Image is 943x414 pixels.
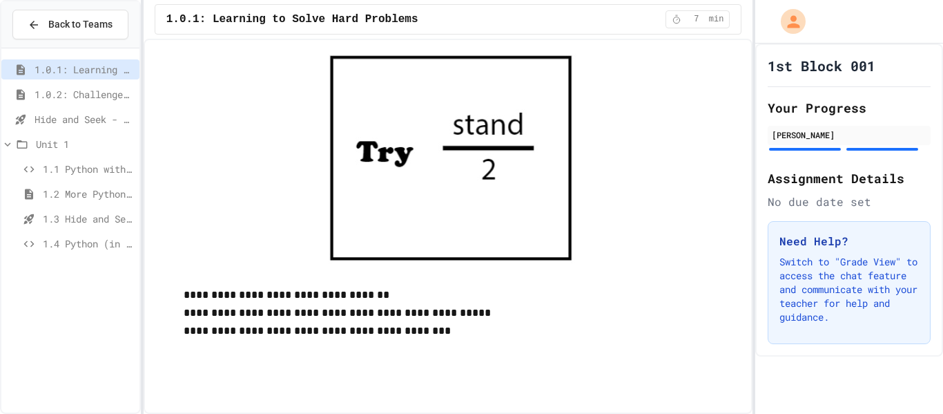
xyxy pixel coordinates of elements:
[35,112,134,126] span: Hide and Seek - SUB
[35,62,134,77] span: 1.0.1: Learning to Solve Hard Problems
[779,255,919,324] p: Switch to "Grade View" to access the chat feature and communicate with your teacher for help and ...
[772,129,926,141] div: [PERSON_NAME]
[43,211,134,226] span: 1.3 Hide and Seek
[768,169,931,188] h2: Assignment Details
[766,6,809,37] div: My Account
[43,187,134,201] span: 1.2 More Python (using Turtle)
[768,98,931,117] h2: Your Progress
[768,194,931,210] div: No due date set
[43,162,134,176] span: 1.1 Python with Turtle
[166,11,418,28] span: 1.0.1: Learning to Solve Hard Problems
[48,17,113,32] span: Back to Teams
[12,10,128,39] button: Back to Teams
[35,87,134,102] span: 1.0.2: Challenge Problem - The Bridge
[36,137,134,151] span: Unit 1
[779,233,919,250] h3: Need Help?
[709,14,724,25] span: min
[768,56,875,75] h1: 1st Block 001
[686,14,708,25] span: 7
[43,236,134,251] span: 1.4 Python (in Groups)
